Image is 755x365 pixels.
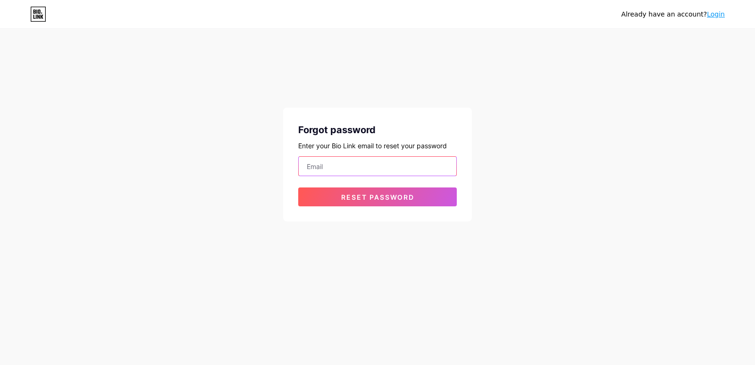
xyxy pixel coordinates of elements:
[299,157,456,176] input: Email
[621,9,725,19] div: Already have an account?
[298,187,457,206] button: Reset password
[298,141,457,151] div: Enter your Bio Link email to reset your password
[341,193,414,201] span: Reset password
[707,10,725,18] a: Login
[298,123,457,137] div: Forgot password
